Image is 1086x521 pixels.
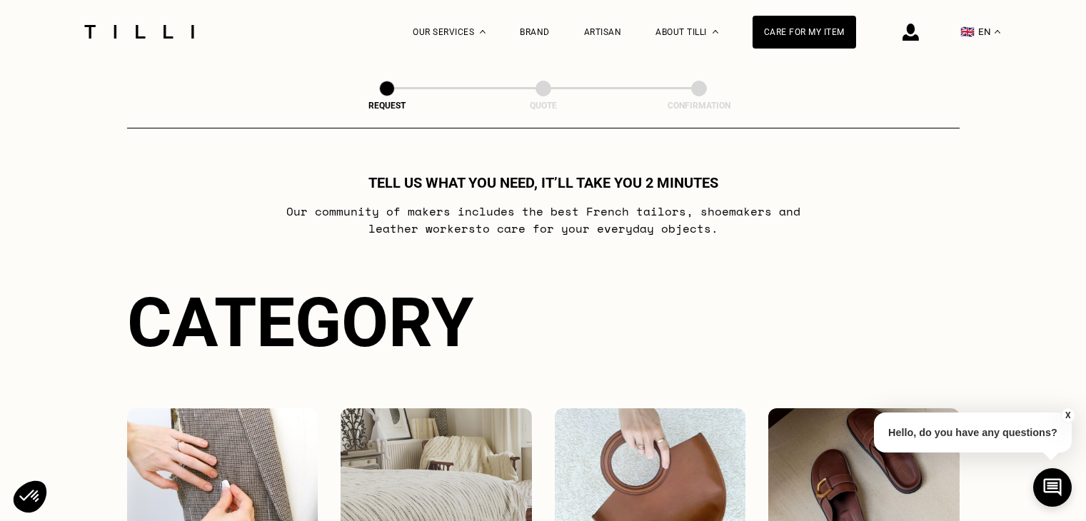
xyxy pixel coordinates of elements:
p: Our community of makers includes the best French tailors , shoemakers and leather workers to care... [260,203,826,237]
img: Tilli seamstress service logo [79,25,199,39]
img: login icon [903,24,919,41]
img: menu déroulant [995,30,1000,34]
img: Dropdown menu [480,30,486,34]
span: 🇬🇧 [960,25,975,39]
div: Confirmation [628,101,770,111]
div: Quote [472,101,615,111]
a: Artisan [584,27,622,37]
img: About dropdown menu [713,30,718,34]
h1: Tell us what you need, it’ll take you 2 minutes [368,174,718,191]
div: Category [127,283,960,363]
a: Brand [520,27,550,37]
div: Request [316,101,458,111]
button: X [1061,408,1075,423]
a: Care for my item [753,16,856,49]
p: Hello, do you have any questions? [874,413,1072,452]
